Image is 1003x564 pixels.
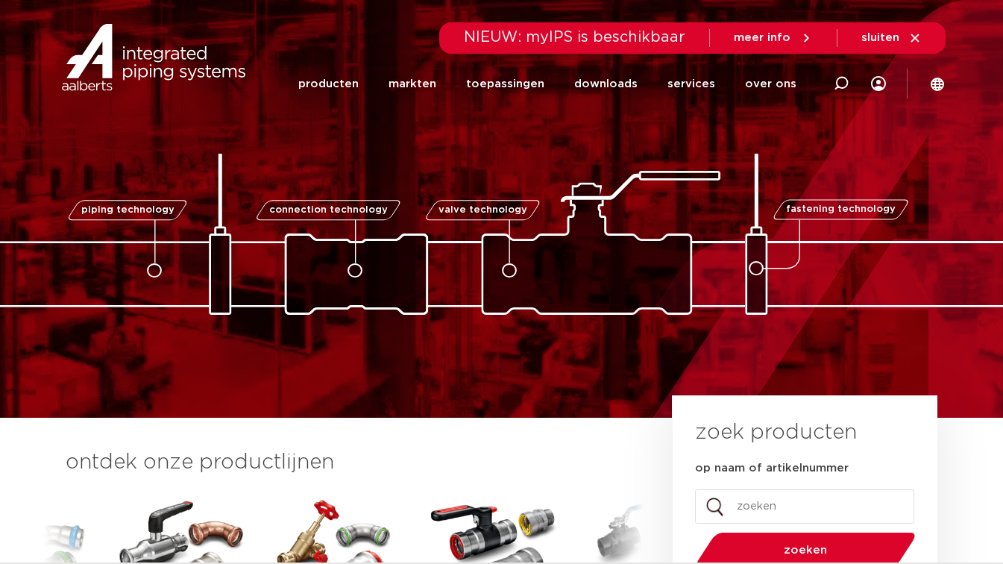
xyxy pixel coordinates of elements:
a: services [667,54,715,114]
a: toepassingen [466,54,544,114]
h3: ontdek onze productlijnen [66,448,622,477]
span: zoeken [735,545,877,556]
span: sluiten [861,32,899,43]
span: fastening technology [786,205,896,215]
span: valve technology [438,205,527,215]
span: piping technology [81,205,174,215]
a: meer info [734,31,813,45]
span: connection technology [268,205,387,215]
span: meer info [734,32,790,43]
a: downloads [574,54,638,114]
a: over ons [745,54,796,114]
a: markten [389,54,436,114]
span: NIEUW: myIPS is beschikbaar [464,30,685,45]
input: zoeken [695,489,914,524]
a: producten [298,54,359,114]
label: op naam of artikelnummer [695,461,849,476]
h3: zoek producten [695,418,857,448]
a: sluiten [861,31,922,45]
div: my IPS [871,54,886,114]
nav: Menu [298,54,796,114]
